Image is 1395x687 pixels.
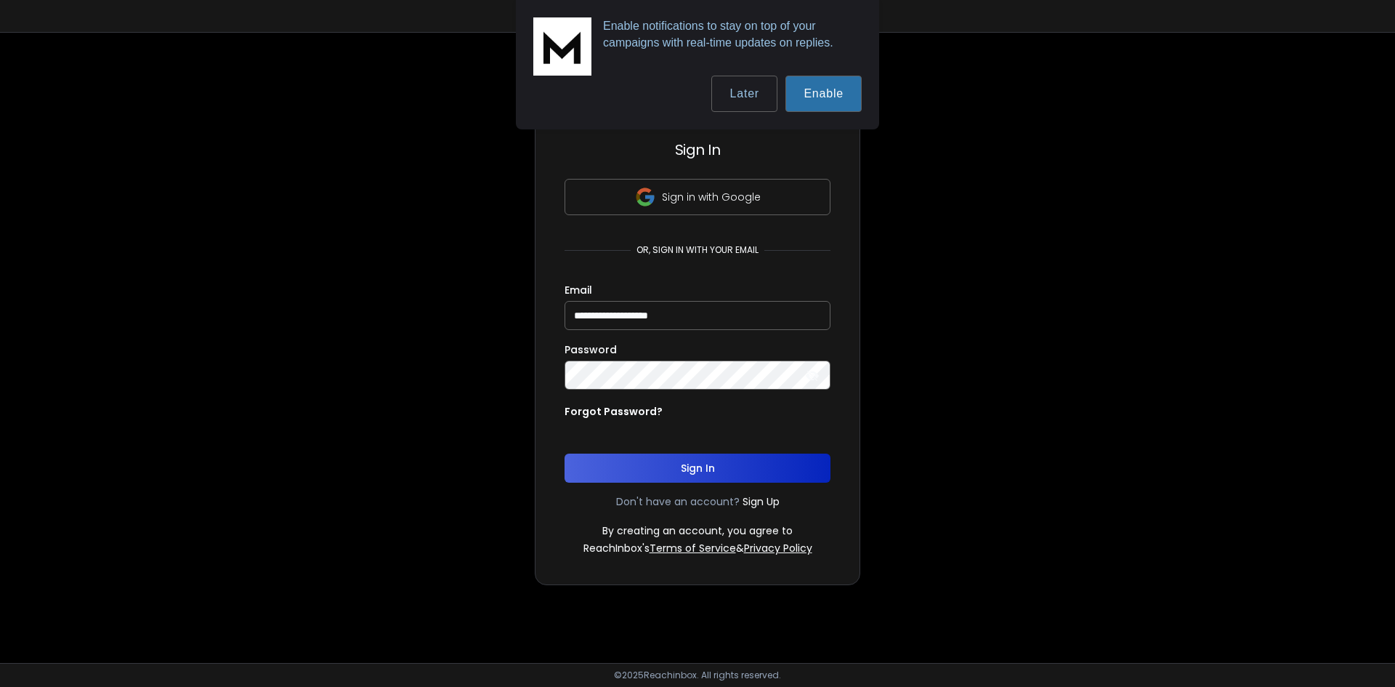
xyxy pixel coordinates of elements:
button: Enable [785,76,862,112]
p: Forgot Password? [565,404,663,419]
p: © 2025 Reachinbox. All rights reserved. [614,670,781,681]
a: Privacy Policy [744,541,812,555]
p: Don't have an account? [616,494,740,509]
div: Enable notifications to stay on top of your campaigns with real-time updates on replies. [591,17,862,51]
a: Sign Up [743,494,780,509]
img: notification icon [533,17,591,76]
button: Later [711,76,777,112]
label: Email [565,285,592,295]
button: Sign In [565,454,830,483]
button: Sign in with Google [565,179,830,215]
p: By creating an account, you agree to [602,523,793,538]
label: Password [565,345,617,355]
p: ReachInbox's & [583,541,812,555]
a: Terms of Service [650,541,736,555]
p: Sign in with Google [662,190,761,204]
p: or, sign in with your email [631,244,764,256]
h3: Sign In [565,140,830,160]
